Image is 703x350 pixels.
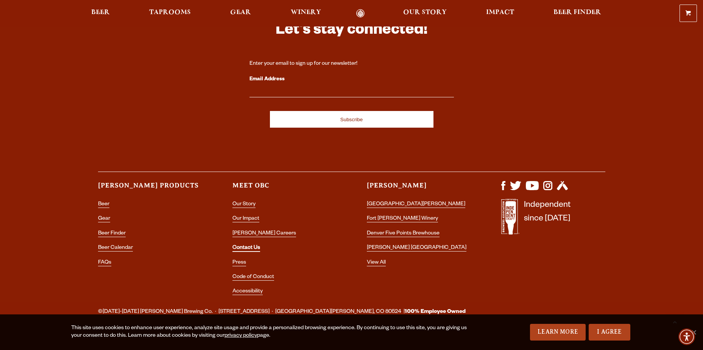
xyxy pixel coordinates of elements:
a: Winery [286,9,326,18]
a: Gear [225,9,256,18]
a: Contact Us [232,245,260,252]
a: Code of Conduct [232,274,274,281]
a: Fort [PERSON_NAME] Winery [367,216,438,222]
a: FAQs [98,260,111,266]
a: Denver Five Points Brewhouse [367,231,440,237]
a: Our Impact [232,216,259,222]
a: Impact [481,9,519,18]
div: This site uses cookies to enhance user experience, analyze site usage and provide a personalized ... [71,325,470,340]
p: Independent since [DATE] [524,199,571,239]
h3: Meet OBC [232,181,337,197]
span: Gear [230,9,251,16]
a: Beer [86,9,115,18]
a: Visit us on X (formerly Twitter) [510,186,521,192]
a: Beer Finder [549,9,606,18]
h3: [PERSON_NAME] Products [98,181,202,197]
a: Visit us on Instagram [543,186,552,192]
h3: Let's stay connected! [249,20,454,42]
a: Visit us on YouTube [526,186,539,192]
h3: [PERSON_NAME] [367,181,471,197]
a: Gear [98,216,110,222]
span: Beer Finder [553,9,601,16]
label: Email Address [249,75,454,84]
a: View All [367,260,386,266]
strong: 100% Employee Owned [405,309,466,315]
a: Taprooms [144,9,196,18]
a: Our Story [232,202,256,208]
span: Beer [91,9,110,16]
a: I Agree [589,324,630,341]
a: [GEOGRAPHIC_DATA][PERSON_NAME] [367,202,465,208]
a: privacy policy [224,333,257,339]
span: Winery [291,9,321,16]
div: Accessibility Menu [678,328,695,345]
a: Visit us on Facebook [501,186,505,192]
a: Accessibility [232,289,263,295]
a: [PERSON_NAME] Careers [232,231,296,237]
span: Impact [486,9,514,16]
span: Taprooms [149,9,191,16]
a: Press [232,260,246,266]
a: [PERSON_NAME] [GEOGRAPHIC_DATA] [367,245,466,252]
a: Beer Finder [98,231,126,237]
div: Enter your email to sign up for our newsletter! [249,60,454,68]
a: Beer [98,202,109,208]
a: Learn More [530,324,586,341]
input: Subscribe [270,111,433,128]
a: Scroll to top [665,312,684,331]
span: Our Story [403,9,447,16]
span: ©[DATE]-[DATE] [PERSON_NAME] Brewing Co. · [STREET_ADDRESS] · [GEOGRAPHIC_DATA][PERSON_NAME], CO ... [98,307,466,317]
a: Our Story [398,9,452,18]
a: Visit us on Untappd [557,186,568,192]
a: Odell Home [346,9,375,18]
a: Beer Calendar [98,245,133,252]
